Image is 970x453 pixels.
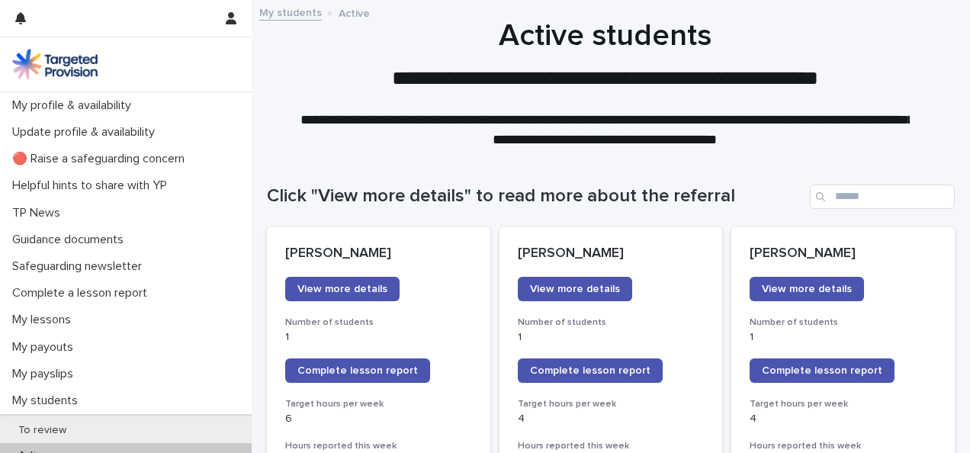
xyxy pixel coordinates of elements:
span: Complete lesson report [297,365,418,376]
p: My students [6,394,90,408]
p: [PERSON_NAME] [518,246,705,262]
a: Complete lesson report [750,358,895,383]
a: View more details [518,277,632,301]
h3: Hours reported this week [750,440,936,452]
p: Safeguarding newsletter [6,259,154,274]
h3: Number of students [518,316,705,329]
a: Complete lesson report [285,358,430,383]
h3: Number of students [750,316,936,329]
span: Complete lesson report [530,365,650,376]
p: Update profile & availability [6,125,167,140]
p: My lessons [6,313,83,327]
p: 🔴 Raise a safeguarding concern [6,152,197,166]
span: Complete lesson report [762,365,882,376]
a: View more details [750,277,864,301]
p: 6 [285,413,472,426]
p: Helpful hints to share with YP [6,178,179,193]
p: 1 [285,331,472,344]
a: View more details [285,277,400,301]
p: Guidance documents [6,233,136,247]
p: 1 [518,331,705,344]
h3: Target hours per week [750,398,936,410]
p: [PERSON_NAME] [750,246,936,262]
p: 4 [518,413,705,426]
input: Search [810,185,955,209]
p: TP News [6,206,72,220]
img: M5nRWzHhSzIhMunXDL62 [12,49,98,79]
h3: Hours reported this week [285,440,472,452]
h3: Target hours per week [518,398,705,410]
p: My payslips [6,367,85,381]
span: View more details [762,284,852,294]
h1: Active students [267,18,943,54]
h3: Target hours per week [285,398,472,410]
a: Complete lesson report [518,358,663,383]
p: Complete a lesson report [6,286,159,300]
h3: Hours reported this week [518,440,705,452]
p: My payouts [6,340,85,355]
span: View more details [530,284,620,294]
h3: Number of students [285,316,472,329]
a: My students [259,3,322,21]
p: Active [339,4,370,21]
p: My profile & availability [6,98,143,113]
span: View more details [297,284,387,294]
h1: Click "View more details" to read more about the referral [267,185,804,207]
p: [PERSON_NAME] [285,246,472,262]
p: To review [6,424,79,437]
p: 1 [750,331,936,344]
p: 4 [750,413,936,426]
